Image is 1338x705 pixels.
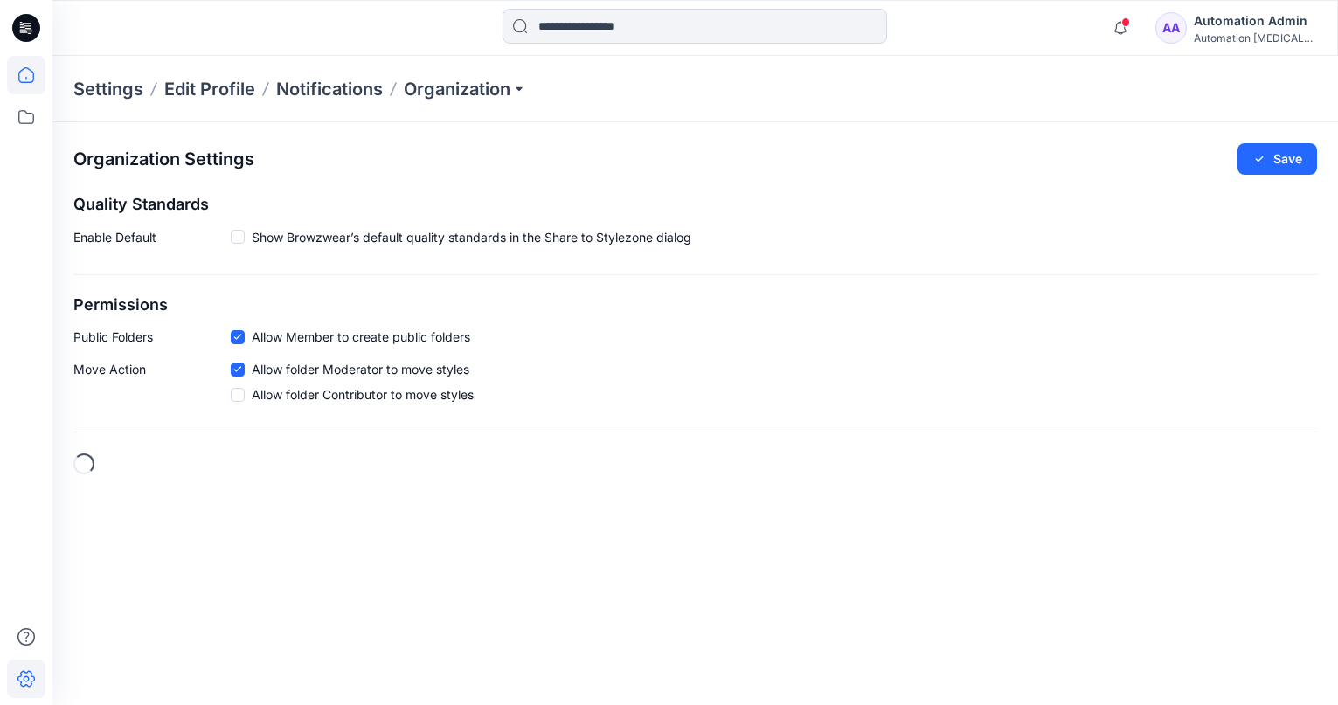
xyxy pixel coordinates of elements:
a: Edit Profile [164,77,255,101]
div: Automation [MEDICAL_DATA]... [1194,31,1316,45]
h2: Permissions [73,296,1317,314]
span: Show Browzwear’s default quality standards in the Share to Stylezone dialog [252,228,691,246]
p: Enable Default [73,228,231,253]
h2: Organization Settings [73,149,254,169]
button: Save [1237,143,1317,175]
p: Settings [73,77,143,101]
span: Allow folder Contributor to move styles [252,385,474,404]
p: Move Action [73,360,231,411]
h2: Quality Standards [73,196,1317,214]
span: Allow Member to create public folders [252,328,470,346]
a: Notifications [276,77,383,101]
div: Automation Admin [1194,10,1316,31]
span: Allow folder Moderator to move styles [252,360,469,378]
div: AA [1155,12,1187,44]
p: Public Folders [73,328,231,346]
